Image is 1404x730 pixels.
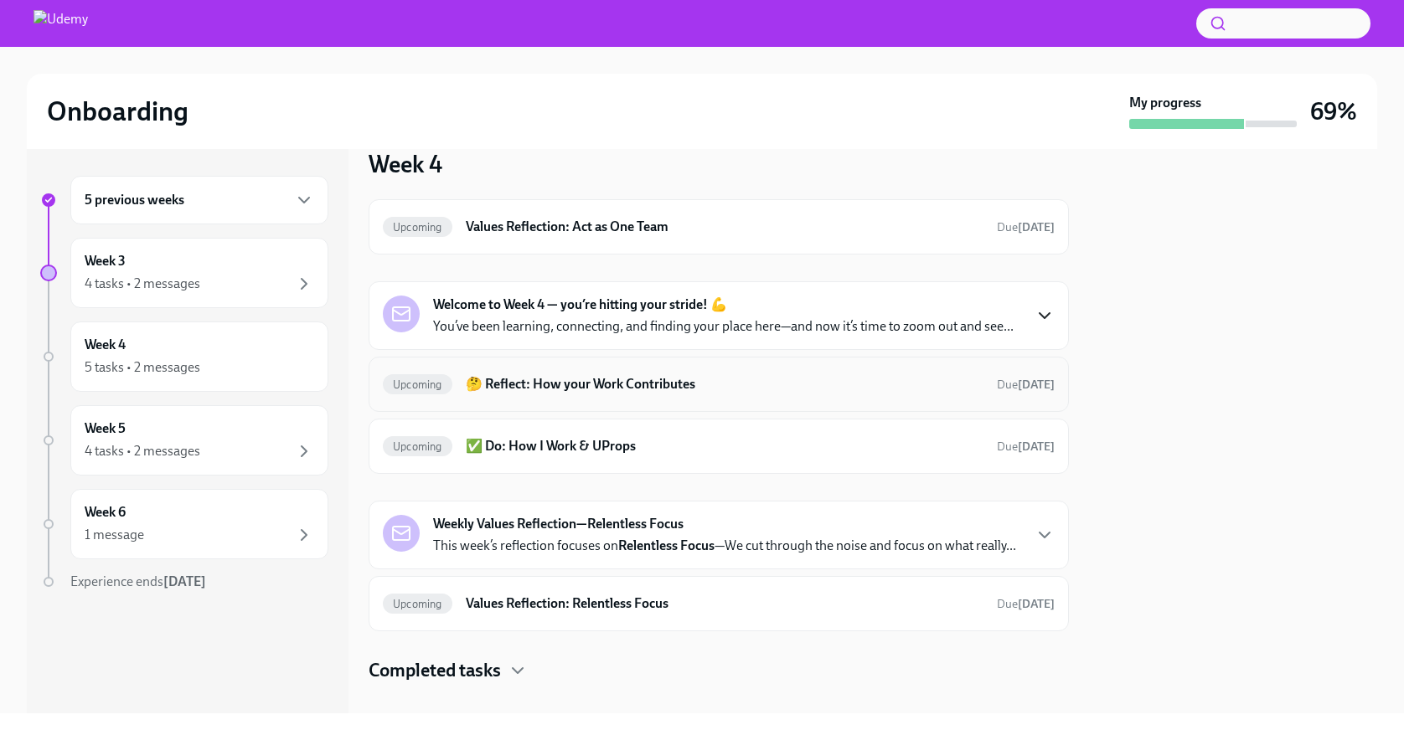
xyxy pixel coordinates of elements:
[163,573,206,589] strong: [DATE]
[997,378,1055,392] span: Due
[85,503,126,522] h6: Week 6
[40,405,328,476] a: Week 54 tasks • 2 messages
[433,537,1016,555] p: This week’s reflection focuses on —We cut through the noise and focus on what really...
[997,439,1055,455] span: September 6th, 2025 10:00
[997,596,1055,612] span: September 8th, 2025 10:00
[383,433,1055,460] a: Upcoming✅ Do: How I Work & UPropsDue[DATE]
[85,358,200,377] div: 5 tasks • 2 messages
[47,95,188,128] h2: Onboarding
[70,176,328,224] div: 5 previous weeks
[383,440,452,453] span: Upcoming
[466,375,983,393] h6: 🤔 Reflect: How your Work Contributes
[997,220,1055,234] span: Due
[433,296,727,314] strong: Welcome to Week 4 — you’re hitting your stride! 💪
[369,658,501,683] h4: Completed tasks
[1310,96,1357,126] h3: 69%
[1018,597,1055,611] strong: [DATE]
[997,440,1055,454] span: Due
[369,149,442,179] h3: Week 4
[40,489,328,559] a: Week 61 message
[85,526,144,544] div: 1 message
[70,573,206,589] span: Experience ends
[618,537,715,553] strong: Relentless Focus
[383,213,1055,240] a: UpcomingValues Reflection: Act as One TeamDue[DATE]
[85,442,200,460] div: 4 tasks • 2 messages
[85,191,184,209] h6: 5 previous weeks
[997,597,1055,611] span: Due
[383,371,1055,398] a: Upcoming🤔 Reflect: How your Work ContributesDue[DATE]
[466,594,983,613] h6: Values Reflection: Relentless Focus
[383,590,1055,617] a: UpcomingValues Reflection: Relentless FocusDue[DATE]
[1018,378,1055,392] strong: [DATE]
[997,377,1055,393] span: September 6th, 2025 10:00
[40,321,328,392] a: Week 45 tasks • 2 messages
[85,419,126,438] h6: Week 5
[1018,440,1055,454] strong: [DATE]
[997,219,1055,235] span: September 2nd, 2025 10:00
[433,317,1014,336] p: You’ve been learning, connecting, and finding your place here—and now it’s time to zoom out and s...
[34,10,88,37] img: Udemy
[383,598,452,610] span: Upcoming
[85,336,126,354] h6: Week 4
[40,238,328,308] a: Week 34 tasks • 2 messages
[1018,220,1055,234] strong: [DATE]
[466,437,983,455] h6: ✅ Do: How I Work & UProps
[383,221,452,234] span: Upcoming
[383,378,452,391] span: Upcoming
[85,252,126,270] h6: Week 3
[85,275,200,293] div: 4 tasks • 2 messages
[369,658,1069,683] div: Completed tasks
[466,218,983,236] h6: Values Reflection: Act as One Team
[1129,94,1201,112] strong: My progress
[433,515,684,533] strong: Weekly Values Reflection—Relentless Focus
